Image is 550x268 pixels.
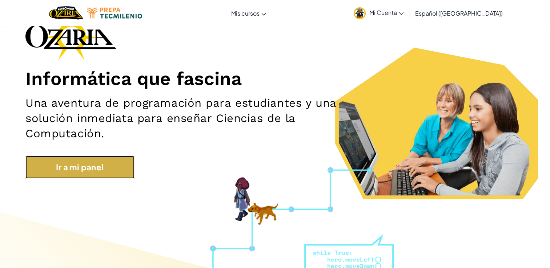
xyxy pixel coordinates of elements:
img: Home [49,5,83,20]
h1: Informática que fascina [25,68,525,90]
h2: Una aventura de programación para estudiantes y una solución inmediata para enseñar Ciencias de l... [25,96,360,141]
span: Español ([GEOGRAPHIC_DATA]) [415,9,503,17]
a: Mi Cuenta [350,1,407,24]
span: Mi Cuenta [369,9,404,16]
a: Mis cursos [228,3,270,23]
a: Ozaria by CodeCombat logo [49,5,83,20]
img: avatar [354,7,366,19]
a: Español ([GEOGRAPHIC_DATA]) [412,3,506,23]
img: Tecmilenio logo [87,8,142,19]
img: Ozaria branding logo [25,14,116,60]
a: Ir a mi panel [25,156,135,179]
span: Mis cursos [231,9,260,17]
